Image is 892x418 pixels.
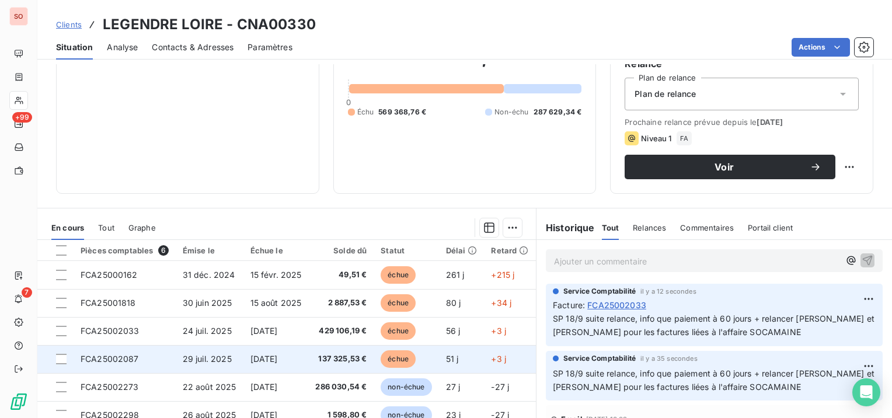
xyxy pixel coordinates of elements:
span: Niveau 1 [641,134,671,143]
span: FCA25002033 [587,299,646,311]
span: Tout [602,223,619,232]
span: 0 [346,97,351,107]
span: FCA25002087 [81,354,139,364]
span: 6 [158,245,169,256]
span: Échu [357,107,374,117]
span: 15 août 2025 [250,298,302,308]
span: FA [680,135,688,142]
span: En cours [51,223,84,232]
span: Tout [98,223,114,232]
span: [DATE] [250,382,278,392]
span: 429 106,19 € [315,325,367,337]
span: 569 368,76 € [378,107,426,117]
div: Échue le [250,246,302,255]
span: échue [381,294,416,312]
span: +215 j [491,270,514,280]
span: échue [381,266,416,284]
button: Voir [625,155,835,179]
span: [DATE] [250,354,278,364]
span: 22 août 2025 [183,382,236,392]
div: Open Intercom Messenger [852,378,880,406]
span: SP 18/9 suite relance, info que paiement à 60 jours + relancer [PERSON_NAME] et [PERSON_NAME] pou... [553,313,877,337]
span: Plan de relance [635,88,696,100]
span: Facture : [553,299,585,311]
div: Délai [446,246,478,255]
span: 7 [22,287,32,298]
span: FCA25002033 [81,326,140,336]
div: Solde dû [315,246,367,255]
h3: LEGENDRE LOIRE - CNA00330 [103,14,316,35]
span: non-échue [381,378,431,396]
span: Service Comptabilité [563,286,636,297]
span: 27 j [446,382,461,392]
span: 29 juil. 2025 [183,354,232,364]
span: échue [381,322,416,340]
span: 49,51 € [315,269,367,281]
span: 31 déc. 2024 [183,270,235,280]
span: FCA25000162 [81,270,138,280]
span: [DATE] [757,117,783,127]
div: SO [9,7,28,26]
span: Prochaine relance prévue depuis le [625,117,859,127]
span: échue [381,350,416,368]
span: +99 [12,112,32,123]
span: 24 juil. 2025 [183,326,232,336]
span: Clients [56,20,82,29]
span: 51 j [446,354,459,364]
span: +34 j [491,298,511,308]
span: il y a 12 secondes [640,288,696,295]
span: Graphe [128,223,156,232]
span: 137 325,53 € [315,353,367,365]
span: Non-échu [494,107,528,117]
span: +3 j [491,354,506,364]
span: 286 030,54 € [315,381,367,393]
div: Pièces comptables [81,245,169,256]
span: Paramètres [248,41,292,53]
div: Retard [491,246,528,255]
span: Situation [56,41,93,53]
span: +3 j [491,326,506,336]
span: Service Comptabilité [563,353,636,364]
span: 15 févr. 2025 [250,270,302,280]
span: SP 18/9 suite relance, info que paiement à 60 jours + relancer [PERSON_NAME] et [PERSON_NAME] pou... [553,368,877,392]
span: 287 629,34 € [534,107,582,117]
span: Voir [639,162,810,172]
span: Contacts & Adresses [152,41,234,53]
span: Commentaires [680,223,734,232]
span: Portail client [748,223,793,232]
span: il y a 35 secondes [640,355,698,362]
span: 30 juin 2025 [183,298,232,308]
span: -27 j [491,382,509,392]
span: Relances [633,223,666,232]
span: Analyse [107,41,138,53]
span: 80 j [446,298,461,308]
button: Actions [792,38,850,57]
a: Clients [56,19,82,30]
h6: Historique [536,221,595,235]
span: 261 j [446,270,465,280]
span: FCA25002273 [81,382,139,392]
span: 56 j [446,326,461,336]
span: 2 887,53 € [315,297,367,309]
span: FCA25001818 [81,298,136,308]
div: Émise le [183,246,236,255]
div: Statut [381,246,431,255]
img: Logo LeanPay [9,392,28,411]
span: [DATE] [250,326,278,336]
